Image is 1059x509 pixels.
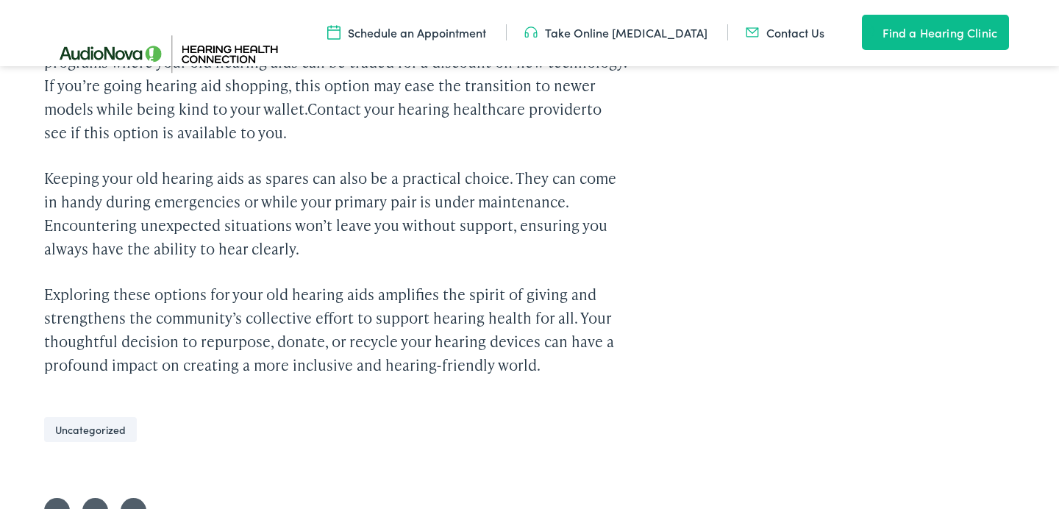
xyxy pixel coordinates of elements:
p: Exploring these options for your old hearing aids amplifies the spirit of giving and strengthens ... [44,282,627,377]
a: Take Online [MEDICAL_DATA] [524,24,707,40]
img: utility icon [327,24,340,40]
p: Sometimes, upgrading with doesn’t mean saying goodbye to your old devices. Many hearing care prac... [44,3,627,144]
a: Uncategorized [44,417,137,442]
a: Contact Us [746,24,824,40]
img: utility icon [862,24,875,41]
img: utility icon [746,24,759,40]
p: Keeping your old hearing aids as spares can also be a practical choice. They can come in handy du... [44,166,627,260]
a: Contact your hearing healthcare provider [307,99,587,119]
img: utility icon [524,24,538,40]
a: Find a Hearing Clinic [862,15,1009,50]
a: Schedule an Appointment [327,24,486,40]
